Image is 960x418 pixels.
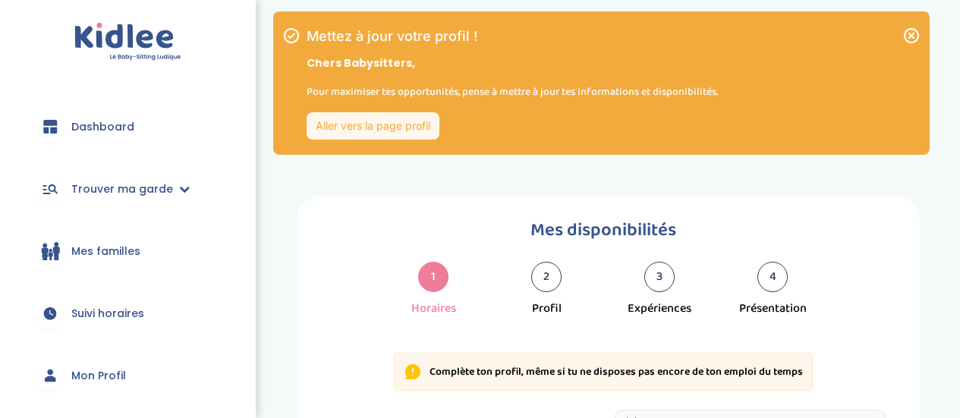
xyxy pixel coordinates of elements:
[71,181,173,197] span: Trouver ma garde
[532,300,562,318] div: Profil
[23,286,233,341] a: Suivi horaires
[71,368,126,384] span: Mon Profil
[531,262,562,292] div: 2
[307,83,718,100] p: Pour maximiser tes opportunités, pense à mettre à jour tes informations et disponibilités.
[307,30,718,43] h1: Mettez à jour votre profil !
[23,224,233,278] a: Mes familles
[628,300,691,318] div: Expériences
[644,262,675,292] div: 3
[71,119,134,135] span: Dashboard
[74,23,181,61] img: logo.svg
[23,99,233,154] a: Dashboard
[739,300,807,318] div: Présentation
[757,262,788,292] div: 4
[23,348,233,403] a: Mon Profil
[320,215,886,245] h1: Mes disponibilités
[411,300,456,318] div: Horaires
[418,262,449,292] div: 1
[71,306,144,322] span: Suivi horaires
[71,244,140,259] span: Mes familles
[307,112,439,140] a: Aller vers la page profil
[307,55,718,71] p: Chers Babysitters,
[23,162,233,216] a: Trouver ma garde
[430,365,803,380] p: Complète ton profil, même si tu ne disposes pas encore de ton emploi du temps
